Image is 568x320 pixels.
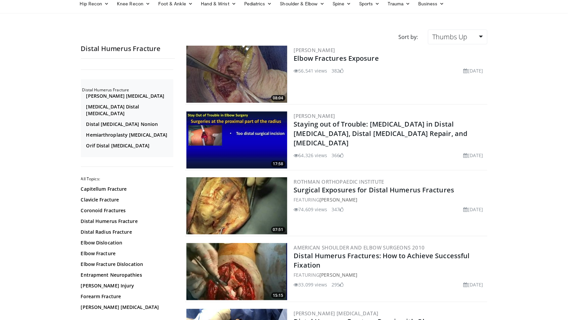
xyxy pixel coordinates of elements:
[81,282,172,289] a: [PERSON_NAME] Injury
[271,161,286,167] span: 17:58
[81,229,172,235] a: Distal Radius Fracture
[294,67,327,74] li: 56,541 views
[432,32,467,41] span: Thumbs Up
[81,218,172,225] a: Distal Humerus Fracture
[464,67,483,74] li: [DATE]
[464,206,483,213] li: [DATE]
[186,46,287,103] img: heCDP4pTuni5z6vX4xMDoxOjBrO-I4W8_11.300x170_q85_crop-smart_upscale.jpg
[332,152,344,159] li: 366
[332,67,344,74] li: 382
[186,111,287,169] img: Q2xRg7exoPLTwO8X4xMDoxOjB1O8AjAz_1.300x170_q85_crop-smart_upscale.jpg
[294,54,379,63] a: Elbow Fractures Exposure
[81,293,172,300] a: Forearm Fracture
[332,281,344,288] li: 295
[464,281,483,288] li: [DATE]
[186,177,287,234] img: 70322_0000_3.png.300x170_q85_crop-smart_upscale.jpg
[294,310,379,317] a: [PERSON_NAME] [MEDICAL_DATA]
[186,243,287,300] a: 15:15
[294,196,486,203] div: FEATURING
[294,185,454,194] a: Surgical Exposures for Distal Humerus Fractures
[428,30,487,44] a: Thumbs Up
[82,87,173,93] h2: Distal Humerus Fracture
[81,272,172,278] a: Entrapment Neuropathies
[319,272,357,278] a: [PERSON_NAME]
[86,103,172,117] a: [MEDICAL_DATA] Distal [MEDICAL_DATA]
[294,120,468,147] a: Staying out of Trouble: [MEDICAL_DATA] in Distal [MEDICAL_DATA], Distal [MEDICAL_DATA] Repair, an...
[86,142,172,149] a: Orif Distal [MEDICAL_DATA]
[86,93,172,99] a: [PERSON_NAME] [MEDICAL_DATA]
[81,44,175,53] h2: Distal Humerus Fracture
[271,227,286,233] span: 07:51
[332,206,344,213] li: 347
[186,177,287,234] a: 07:51
[294,178,385,185] a: Rothman Orthopaedic Institute
[294,244,425,251] a: American Shoulder and Elbow Surgeons 2010
[81,261,172,268] a: Elbow Fracture Dislocation
[81,196,172,203] a: Clavicle Fracture
[271,95,286,101] span: 08:04
[294,281,327,288] li: 33,099 views
[294,251,470,270] a: Distal Humerus Fractures: How to Achieve Successful Fixation
[86,132,172,138] a: Hemiarthroplasty [MEDICAL_DATA]
[81,304,172,311] a: [PERSON_NAME] [MEDICAL_DATA]
[186,111,287,169] a: 17:58
[271,292,286,299] span: 15:15
[86,121,172,128] a: Distal [MEDICAL_DATA] Nonion
[294,112,335,119] a: [PERSON_NAME]
[294,271,486,278] div: FEATURING
[393,30,423,44] div: Sort by:
[186,46,287,103] a: 08:04
[81,176,173,182] h2: All Topics:
[294,152,327,159] li: 64,326 views
[294,206,327,213] li: 74,609 views
[464,152,483,159] li: [DATE]
[186,243,287,300] img: shawn_1.png.300x170_q85_crop-smart_upscale.jpg
[294,47,335,53] a: [PERSON_NAME]
[81,250,172,257] a: Elbow Fracture
[81,207,172,214] a: Coronoid Fractures
[81,186,172,192] a: Capitellum Fracture
[319,196,357,203] a: [PERSON_NAME]
[81,239,172,246] a: Elbow Dislocation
